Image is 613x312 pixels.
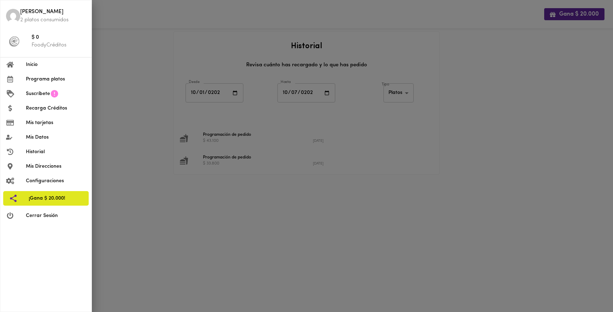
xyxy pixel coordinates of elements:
img: foody-creditos-black.png [9,36,20,47]
span: Inicio [26,61,86,68]
p: 2 platos consumidos [20,16,86,24]
span: Historial [26,148,86,156]
span: Configuraciones [26,177,86,185]
span: Mis Datos [26,134,86,141]
iframe: Messagebird Livechat Widget [572,271,606,305]
span: ¡Gana $ 20.000! [29,195,83,202]
span: Recarga Créditos [26,105,86,112]
span: Cerrar Sesión [26,212,86,219]
span: $ 0 [32,34,86,42]
span: Suscríbete [26,90,50,97]
span: [PERSON_NAME] [20,8,86,16]
span: Mis tarjetas [26,119,86,127]
span: Programa platos [26,76,86,83]
span: Mis Direcciones [26,163,86,170]
p: FoodyCréditos [32,41,86,49]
